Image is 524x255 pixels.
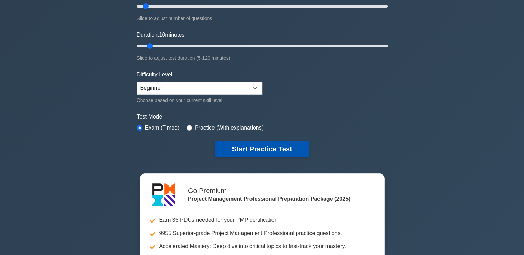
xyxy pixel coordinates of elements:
[137,70,172,79] label: Difficulty Level
[159,32,165,38] span: 10
[195,124,264,132] label: Practice (With explanations)
[215,141,308,157] button: Start Practice Test
[145,124,180,132] label: Exam (Timed)
[137,113,388,121] label: Test Mode
[137,96,262,104] div: Choose based on your current skill level
[137,54,388,62] div: Slide to adjust test duration (5-120 minutes)
[137,31,185,39] label: Duration: minutes
[137,14,388,22] div: Slide to adjust number of questions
